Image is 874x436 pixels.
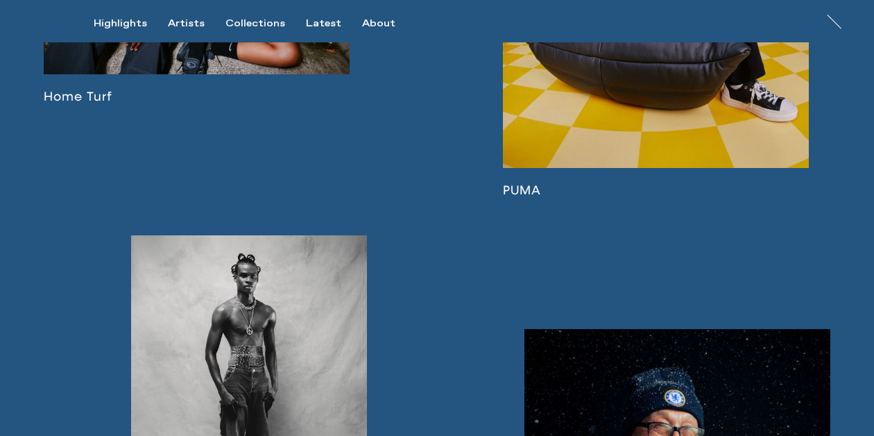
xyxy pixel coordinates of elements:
[225,17,306,30] button: Collections
[362,17,416,30] button: About
[168,17,225,30] button: Artists
[306,17,341,30] div: Latest
[362,17,395,30] div: About
[225,17,285,30] div: Collections
[94,17,168,30] button: Highlights
[94,17,147,30] div: Highlights
[168,17,205,30] div: Artists
[306,17,362,30] button: Latest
